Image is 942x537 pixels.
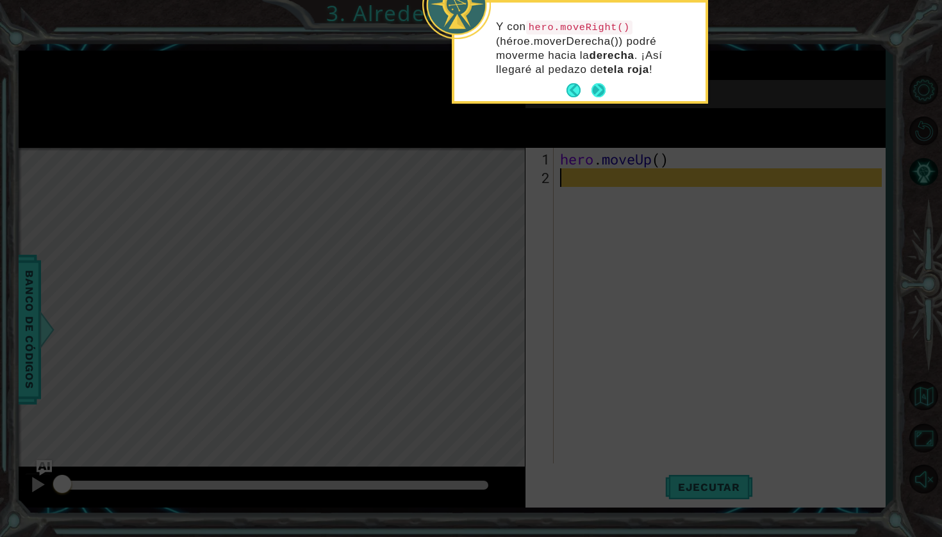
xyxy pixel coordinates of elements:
[590,49,634,61] strong: derecha
[603,63,649,76] strong: tela roja
[526,20,632,35] code: hero.moveRight()
[496,20,697,77] p: Y con (héroe.moverDerecha()) podré moverme hacia la . ¡Así llegaré al pedazo de !
[591,83,606,97] button: Next
[566,83,591,97] button: Back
